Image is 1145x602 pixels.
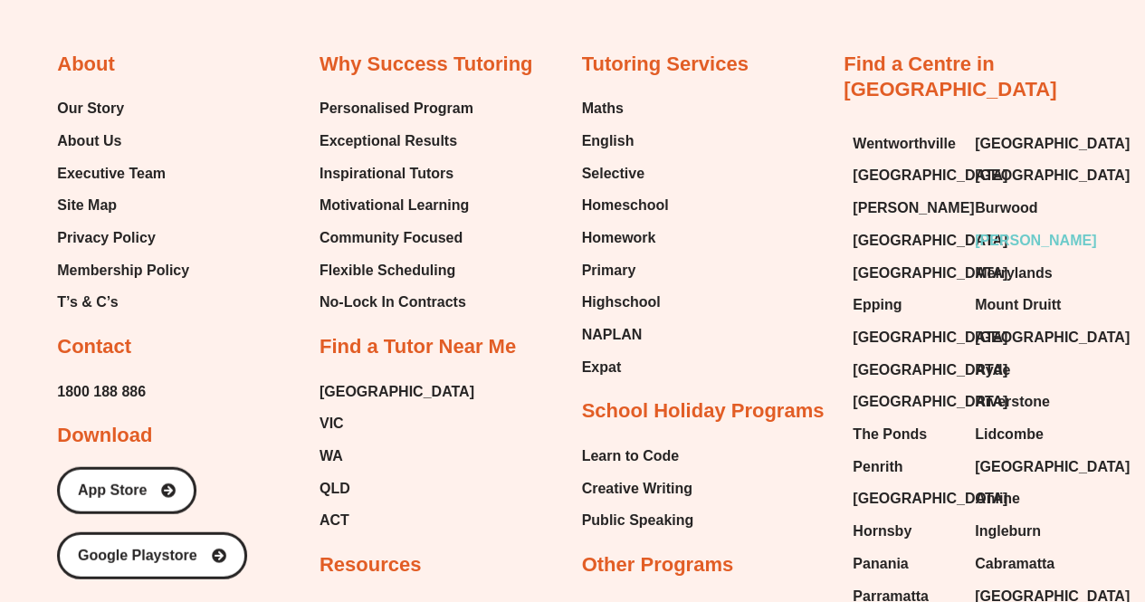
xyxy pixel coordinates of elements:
[853,388,957,416] a: [GEOGRAPHIC_DATA]
[853,454,902,481] span: Penrith
[582,552,734,578] h2: Other Programs
[853,324,957,351] a: [GEOGRAPHIC_DATA]
[582,475,692,502] span: Creative Writing
[582,354,669,381] a: Expat
[975,454,1130,481] span: [GEOGRAPHIC_DATA]
[320,52,533,78] h2: Why Success Tutoring
[975,518,1041,545] span: Ingleburn
[975,260,1052,287] span: Merrylands
[320,289,466,316] span: No-Lock In Contracts
[57,334,131,360] h2: Contact
[320,507,474,534] a: ACT
[582,52,749,78] h2: Tutoring Services
[853,195,974,222] span: [PERSON_NAME]
[320,192,469,219] span: Motivational Learning
[582,128,635,155] span: English
[57,128,189,155] a: About Us
[57,160,189,187] a: Executive Team
[853,518,911,545] span: Hornsby
[1054,515,1145,602] iframe: Chat Widget
[853,227,957,254] a: [GEOGRAPHIC_DATA]
[320,257,473,284] a: Flexible Scheduling
[582,354,622,381] span: Expat
[975,421,1079,448] a: Lidcombe
[320,410,344,437] span: VIC
[844,53,1056,101] a: Find a Centre in [GEOGRAPHIC_DATA]
[975,195,1037,222] span: Burwood
[853,130,957,158] a: Wentworthville
[853,195,957,222] a: [PERSON_NAME]
[582,160,644,187] span: Selective
[582,443,680,470] span: Learn to Code
[853,324,1007,351] span: [GEOGRAPHIC_DATA]
[320,475,474,502] a: QLD
[853,550,908,578] span: Panania
[57,378,146,406] a: 1800 188 886
[582,321,643,349] span: NAPLAN
[853,518,957,545] a: Hornsby
[320,475,350,502] span: QLD
[582,321,669,349] a: NAPLAN
[57,225,156,252] span: Privacy Policy
[582,160,669,187] a: Selective
[57,192,189,219] a: Site Map
[975,130,1130,158] span: [GEOGRAPHIC_DATA]
[320,160,453,187] span: Inspirational Tutors
[320,160,473,187] a: Inspirational Tutors
[975,324,1079,351] a: [GEOGRAPHIC_DATA]
[320,334,516,360] h2: Find a Tutor Near Me
[853,227,1007,254] span: [GEOGRAPHIC_DATA]
[582,192,669,219] span: Homeschool
[975,227,1096,254] span: [PERSON_NAME]
[320,128,457,155] span: Exceptional Results
[853,357,957,384] a: [GEOGRAPHIC_DATA]
[975,485,1020,512] span: Online
[975,291,1079,319] a: Mount Druitt
[57,95,124,122] span: Our Story
[320,378,474,406] a: [GEOGRAPHIC_DATA]
[975,485,1079,512] a: Online
[975,227,1079,254] a: [PERSON_NAME]
[975,550,1079,578] a: Cabramatta
[853,421,927,448] span: The Ponds
[582,95,669,122] a: Maths
[320,225,473,252] a: Community Focused
[57,532,247,579] a: Google Playstore
[582,289,669,316] a: Highschool
[582,95,624,122] span: Maths
[853,454,957,481] a: Penrith
[975,291,1061,319] span: Mount Druitt
[975,550,1054,578] span: Cabramatta
[853,485,957,512] a: [GEOGRAPHIC_DATA]
[320,410,474,437] a: VIC
[57,192,117,219] span: Site Map
[975,357,1010,384] span: Ryde
[57,423,152,449] h2: Download
[320,95,473,122] span: Personalised Program
[57,257,189,284] a: Membership Policy
[57,467,196,514] a: App Store
[975,260,1079,287] a: Merrylands
[853,357,1007,384] span: [GEOGRAPHIC_DATA]
[853,550,957,578] a: Panania
[975,454,1079,481] a: [GEOGRAPHIC_DATA]
[57,128,121,155] span: About Us
[57,225,189,252] a: Privacy Policy
[582,507,694,534] a: Public Speaking
[975,518,1079,545] a: Ingleburn
[582,257,636,284] span: Primary
[975,421,1044,448] span: Lidcombe
[320,257,455,284] span: Flexible Scheduling
[582,398,825,425] h2: School Holiday Programs
[582,475,694,502] a: Creative Writing
[853,485,1007,512] span: [GEOGRAPHIC_DATA]
[320,507,349,534] span: ACT
[853,162,1007,189] span: [GEOGRAPHIC_DATA]
[57,289,118,316] span: T’s & C’s
[582,289,661,316] span: Highschool
[582,225,669,252] a: Homework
